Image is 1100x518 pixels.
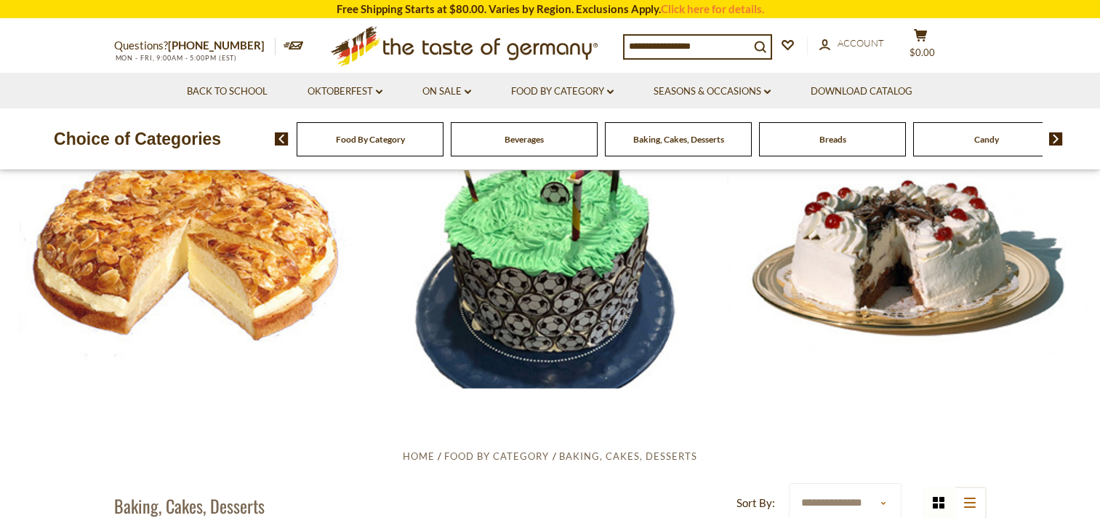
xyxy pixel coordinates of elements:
a: Baking, Cakes, Desserts [559,450,697,462]
span: Account [838,37,884,49]
img: previous arrow [275,132,289,146]
a: [PHONE_NUMBER] [168,39,265,52]
a: Download Catalog [811,84,912,100]
a: Candy [974,134,999,145]
a: On Sale [422,84,471,100]
a: Breads [819,134,846,145]
a: Click here for details. [661,2,764,15]
a: Beverages [505,134,544,145]
img: next arrow [1049,132,1063,146]
a: Back to School [187,84,268,100]
a: Seasons & Occasions [654,84,771,100]
span: $0.00 [910,47,935,58]
a: Oktoberfest [308,84,382,100]
h1: Baking, Cakes, Desserts [114,495,265,517]
label: Sort By: [736,494,775,512]
a: Home [403,450,435,462]
a: Food By Category [444,450,549,462]
a: Account [819,36,884,52]
a: Food By Category [336,134,405,145]
span: MON - FRI, 9:00AM - 5:00PM (EST) [114,54,238,62]
a: Food By Category [511,84,614,100]
button: $0.00 [899,28,943,65]
a: Baking, Cakes, Desserts [633,134,724,145]
p: Questions? [114,36,276,55]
